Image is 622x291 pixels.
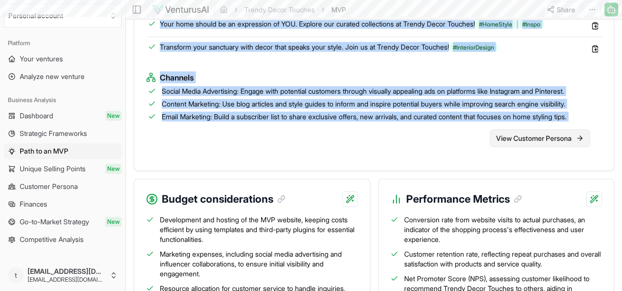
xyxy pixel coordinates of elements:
[490,130,590,147] a: View Customer Persona
[20,111,53,121] span: Dashboard
[20,54,63,64] span: Your ventures
[28,276,106,284] span: [EMAIL_ADDRESS][DOMAIN_NAME]
[4,196,121,212] a: Finances
[4,35,121,51] div: Platform
[450,43,497,52] span: #InteriorDesign
[406,191,522,207] h3: Performance Metrics
[404,249,602,269] span: Customer retention rate, reflecting repeat purchases and overall satisfaction with products and s...
[105,217,121,227] span: New
[162,99,565,109] span: Content Marketing: Use blog articles and style guides to inform and inspire potential buyers whil...
[160,19,544,29] span: Your home should be an expression of YOU. Explore our curated collections at Trendy Decor Touches!
[20,129,87,138] span: Strategic Frameworks
[160,249,358,279] span: Marketing expenses, including social media advertising and influencer collaborations, to ensure i...
[20,235,84,244] span: Competitive Analysis
[20,72,85,81] span: Analyze new venture
[4,69,121,84] a: Analyze new venture
[4,214,121,230] a: Go-to-Market StrategyNew
[4,179,121,194] a: Customer Persona
[20,182,78,191] span: Customer Persona
[160,42,498,52] span: Transform your sanctuary with decor that speaks your style. Join us at Trendy Decor Touches!
[162,86,564,96] span: Social Media Advertising: Engage with potential customers through visually appealing ads on platf...
[4,126,121,141] a: Strategic Frameworks
[4,264,121,287] button: t[EMAIL_ADDRESS][DOMAIN_NAME][EMAIL_ADDRESS][DOMAIN_NAME]
[105,164,121,174] span: New
[20,164,86,174] span: Unique Selling Points
[8,267,24,283] span: t
[20,146,68,156] span: Path to an MVP
[105,111,121,121] span: New
[4,143,121,159] a: Path to an MVP
[4,161,121,177] a: Unique Selling PointsNew
[20,217,89,227] span: Go-to-Market Strategy
[20,199,47,209] span: Finances
[162,112,566,122] span: Email Marketing: Build a subscriber list to share exclusive offers, new arrivals, and curated con...
[4,92,121,108] div: Business Analysis
[160,215,358,244] span: Development and hosting of the MVP website, keeping costs efficient by using templates and third-...
[4,108,121,124] a: DashboardNew
[519,20,543,29] span: #Inspo
[4,51,121,67] a: Your ventures
[476,20,515,29] span: #HomeStyle
[4,232,121,247] a: Competitive Analysis
[28,267,106,276] span: [EMAIL_ADDRESS][DOMAIN_NAME]
[404,215,602,244] span: Conversion rate from website visits to actual purchases, an indicator of the shopping process's e...
[4,255,121,271] div: Tools
[160,72,194,83] span: Channels
[162,191,285,207] h3: Budget considerations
